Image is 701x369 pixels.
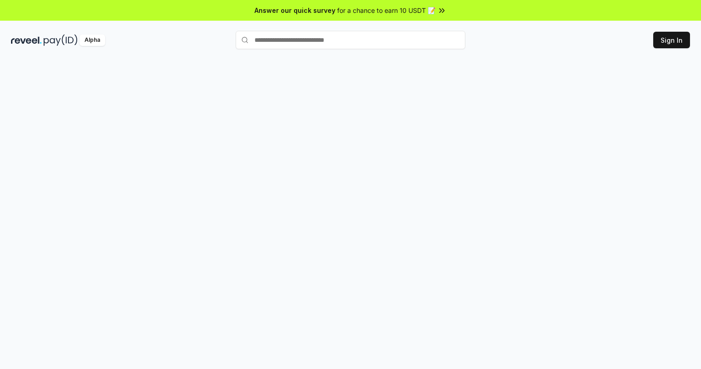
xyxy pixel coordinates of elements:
img: pay_id [44,34,78,46]
span: Answer our quick survey [254,6,335,15]
div: Alpha [79,34,105,46]
img: reveel_dark [11,34,42,46]
button: Sign In [653,32,690,48]
span: for a chance to earn 10 USDT 📝 [337,6,435,15]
